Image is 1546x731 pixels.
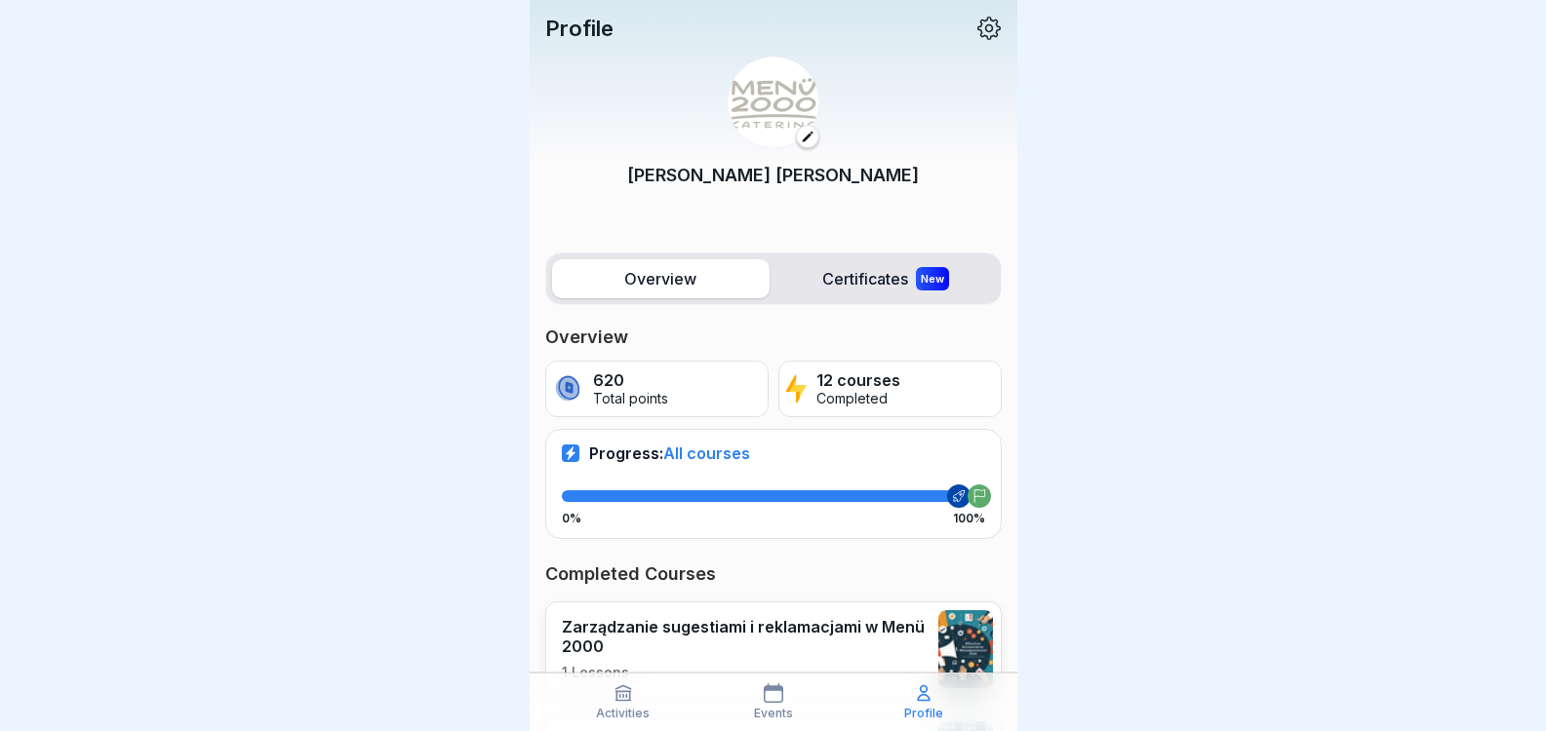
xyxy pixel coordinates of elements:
[938,610,993,688] img: m8bvy8z8kneahw7tpdkl7btm.png
[562,512,581,525] p: 0%
[627,162,919,188] p: [PERSON_NAME] [PERSON_NAME]
[562,664,929,681] p: 1 Lessons
[545,601,1002,697] a: Zarządzanie sugestiami i reklamacjami w Menü 20001 Lessons
[545,326,1002,349] p: Overview
[785,372,808,405] img: lightning.svg
[663,443,750,463] span: All courses
[728,57,819,148] img: v3gslzn6hrr8yse5yrk8o2yg.png
[816,391,900,407] p: Completed
[754,707,793,720] p: Events
[552,372,584,405] img: coin.svg
[552,259,770,298] label: Overview
[916,267,949,290] div: New
[593,371,668,390] p: 620
[953,512,985,525] p: 100%
[596,707,650,720] p: Activities
[545,16,614,41] p: Profile
[593,391,668,407] p: Total points
[904,707,943,720] p: Profile
[777,259,995,298] label: Certificates
[589,443,750,463] p: Progress:
[545,562,1002,586] p: Completed Courses
[816,371,900,390] p: 12 courses
[562,617,929,656] p: Zarządzanie sugestiami i reklamacjami w Menü 2000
